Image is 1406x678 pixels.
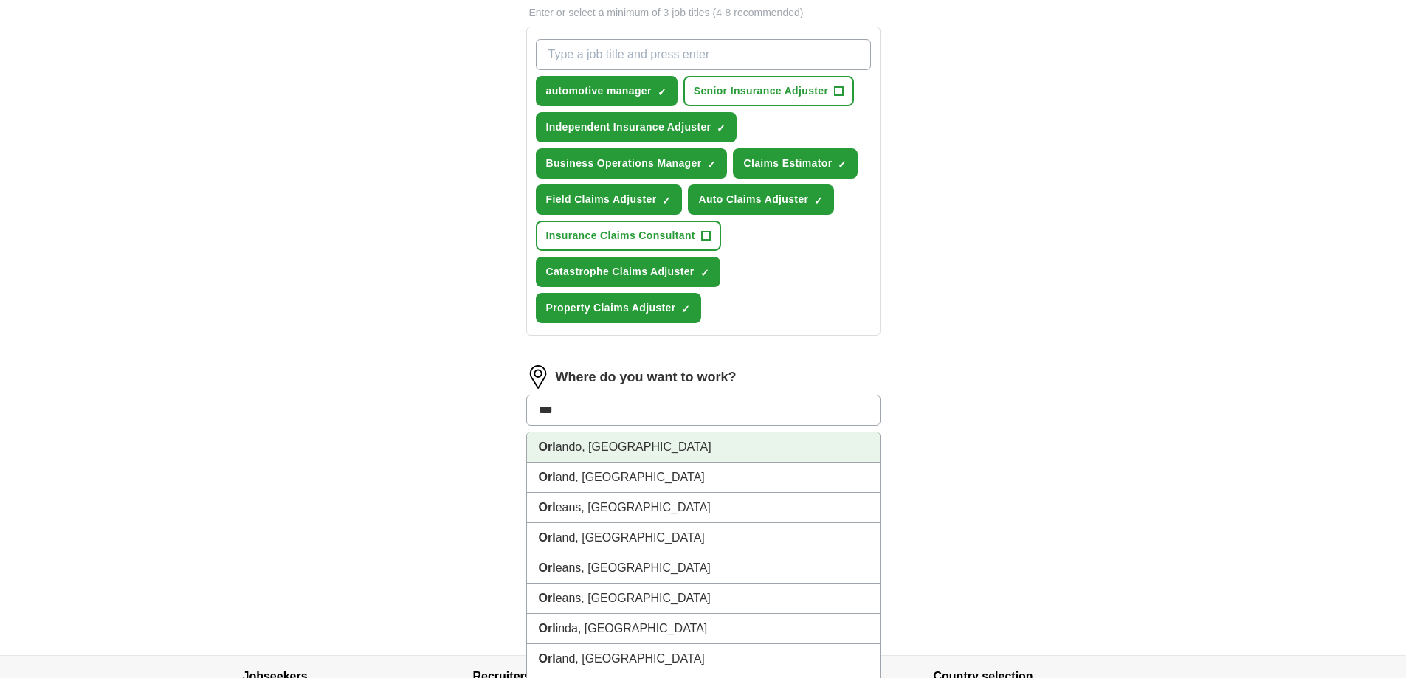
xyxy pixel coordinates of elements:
[546,228,695,243] span: Insurance Claims Consultant
[527,432,880,463] li: ando, [GEOGRAPHIC_DATA]
[536,221,721,251] button: Insurance Claims Consultant
[662,195,671,207] span: ✓
[526,5,881,21] p: Enter or select a minimum of 3 job titles (4-8 recommended)
[688,184,834,215] button: Auto Claims Adjuster✓
[539,531,556,544] strong: Orl
[539,652,556,665] strong: Orl
[838,159,847,170] span: ✓
[536,76,678,106] button: automotive manager✓
[536,184,683,215] button: Field Claims Adjuster✓
[527,463,880,493] li: and, [GEOGRAPHIC_DATA]
[536,39,871,70] input: Type a job title and press enter
[700,267,709,279] span: ✓
[694,83,829,99] span: Senior Insurance Adjuster
[546,264,695,280] span: Catastrophe Claims Adjuster
[539,501,556,513] strong: Orl
[526,365,550,389] img: location.png
[698,192,808,207] span: Auto Claims Adjuster
[707,159,716,170] span: ✓
[546,83,652,99] span: automotive manager
[539,622,556,634] strong: Orl
[733,148,858,179] button: Claims Estimator✓
[556,367,737,387] label: Where do you want to work?
[527,584,880,614] li: eans, [GEOGRAPHIC_DATA]
[814,195,823,207] span: ✓
[539,561,556,574] strong: Orl
[717,122,726,134] span: ✓
[658,86,666,98] span: ✓
[539,471,556,483] strong: Orl
[539,440,556,453] strong: Orl
[546,156,702,171] span: Business Operations Manager
[536,257,720,287] button: Catastrophe Claims Adjuster✓
[546,300,676,316] span: Property Claims Adjuster
[527,493,880,523] li: eans, [GEOGRAPHIC_DATA]
[536,148,728,179] button: Business Operations Manager✓
[546,120,711,135] span: Independent Insurance Adjuster
[536,293,702,323] button: Property Claims Adjuster✓
[681,303,690,315] span: ✓
[527,523,880,553] li: and, [GEOGRAPHIC_DATA]
[527,644,880,674] li: and, [GEOGRAPHIC_DATA]
[546,192,657,207] span: Field Claims Adjuster
[743,156,832,171] span: Claims Estimator
[527,614,880,644] li: inda, [GEOGRAPHIC_DATA]
[527,553,880,584] li: eans, [GEOGRAPHIC_DATA]
[539,592,556,604] strong: Orl
[683,76,855,106] button: Senior Insurance Adjuster
[536,112,737,142] button: Independent Insurance Adjuster✓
